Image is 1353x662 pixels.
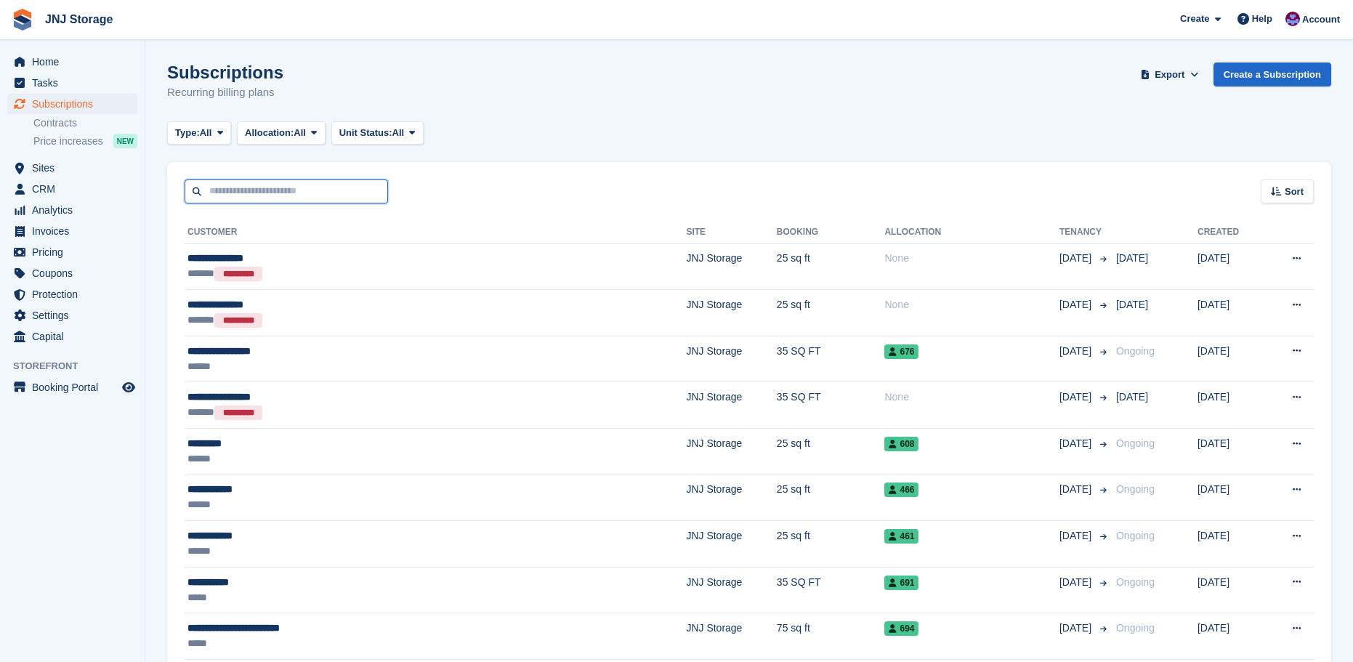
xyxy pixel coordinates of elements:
span: [DATE] [1116,252,1148,264]
td: JNJ Storage [686,290,776,336]
th: Tenancy [1059,221,1110,244]
span: 691 [884,576,918,590]
td: JNJ Storage [686,243,776,290]
td: [DATE] [1197,475,1264,521]
td: 35 SQ FT [777,336,885,382]
button: Type: All [167,121,231,145]
span: Ongoing [1116,576,1155,588]
a: JNJ Storage [39,7,118,31]
span: Analytics [32,200,119,220]
span: All [200,126,212,140]
span: 694 [884,621,918,636]
a: Price increases NEW [33,133,137,149]
a: menu [7,158,137,178]
th: Site [686,221,776,244]
span: Ongoing [1116,437,1155,449]
span: Capital [32,326,119,347]
th: Customer [185,221,686,244]
span: Ongoing [1116,483,1155,495]
a: menu [7,200,137,220]
td: 25 sq ft [777,475,885,521]
span: Sort [1285,185,1304,199]
span: All [294,126,306,140]
a: menu [7,284,137,304]
img: Jonathan Scrase [1285,12,1300,26]
td: [DATE] [1197,243,1264,290]
td: 25 sq ft [777,521,885,568]
th: Created [1197,221,1264,244]
span: 466 [884,483,918,497]
td: JNJ Storage [686,567,776,613]
td: [DATE] [1197,521,1264,568]
span: Create [1180,12,1209,26]
td: 25 sq ft [777,290,885,336]
span: Subscriptions [32,94,119,114]
button: Unit Status: All [331,121,424,145]
a: menu [7,73,137,93]
span: Type: [175,126,200,140]
span: Settings [32,305,119,326]
td: [DATE] [1197,613,1264,660]
span: All [392,126,405,140]
span: [DATE] [1059,436,1094,451]
span: 608 [884,437,918,451]
td: JNJ Storage [686,336,776,382]
span: Protection [32,284,119,304]
span: [DATE] [1059,575,1094,590]
th: Allocation [884,221,1059,244]
a: menu [7,179,137,199]
span: Account [1302,12,1340,27]
span: Pricing [32,242,119,262]
div: None [884,251,1059,266]
a: menu [7,52,137,72]
span: Help [1252,12,1272,26]
td: 25 sq ft [777,243,885,290]
span: [DATE] [1116,299,1148,310]
td: 35 SQ FT [777,382,885,429]
a: menu [7,94,137,114]
a: menu [7,242,137,262]
span: Home [32,52,119,72]
td: 75 sq ft [777,613,885,660]
span: 676 [884,344,918,359]
button: Allocation: All [237,121,326,145]
td: [DATE] [1197,290,1264,336]
span: [DATE] [1059,344,1094,359]
td: [DATE] [1197,429,1264,475]
span: [DATE] [1059,297,1094,312]
span: [DATE] [1059,482,1094,497]
span: Invoices [32,221,119,241]
td: [DATE] [1197,382,1264,429]
a: menu [7,221,137,241]
td: JNJ Storage [686,521,776,568]
span: [DATE] [1059,251,1094,266]
td: 35 SQ FT [777,567,885,613]
button: Export [1138,62,1202,86]
a: Preview store [120,379,137,396]
td: JNJ Storage [686,382,776,429]
td: JNJ Storage [686,475,776,521]
span: Ongoing [1116,622,1155,634]
div: None [884,297,1059,312]
span: Price increases [33,134,103,148]
div: NEW [113,134,137,148]
img: stora-icon-8386f47178a22dfd0bd8f6a31ec36ba5ce8667c1dd55bd0f319d3a0aa187defe.svg [12,9,33,31]
span: [DATE] [1116,391,1148,403]
td: [DATE] [1197,336,1264,382]
span: Ongoing [1116,530,1155,541]
th: Booking [777,221,885,244]
span: Tasks [32,73,119,93]
a: Create a Subscription [1213,62,1331,86]
td: JNJ Storage [686,429,776,475]
span: CRM [32,179,119,199]
p: Recurring billing plans [167,84,283,101]
div: None [884,389,1059,405]
td: 25 sq ft [777,429,885,475]
span: Unit Status: [339,126,392,140]
td: [DATE] [1197,567,1264,613]
span: Sites [32,158,119,178]
td: JNJ Storage [686,613,776,660]
a: menu [7,377,137,397]
h1: Subscriptions [167,62,283,82]
span: [DATE] [1059,528,1094,544]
